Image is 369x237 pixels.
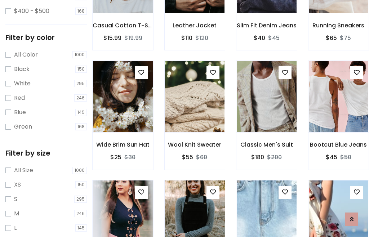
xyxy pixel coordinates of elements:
h6: $55 [182,154,193,161]
span: 145 [75,109,87,116]
h5: Filter by size [5,149,87,157]
span: 168 [75,123,87,130]
h6: Running Sneakers [308,22,369,29]
h6: $25 [110,154,121,161]
span: 150 [75,181,87,188]
span: 295 [74,80,87,87]
label: Green [14,122,32,131]
label: $400 - $500 [14,7,49,15]
h6: Classic Men's Suit [236,141,297,148]
h6: Slim Fit Denim Jeans [236,22,297,29]
h6: Leather Jacket [165,22,225,29]
label: Blue [14,108,26,117]
h6: Wool Knit Sweater [165,141,225,148]
span: 168 [75,8,87,15]
h6: $110 [181,35,192,41]
span: 246 [74,210,87,217]
h5: Filter by color [5,33,87,42]
span: 246 [74,94,87,102]
h6: $180 [251,154,264,161]
span: 150 [75,66,87,73]
h6: Wide Brim Sun Hat [93,141,153,148]
label: Red [14,94,25,102]
span: 1000 [72,167,87,174]
del: $30 [124,153,135,161]
label: Black [14,65,30,73]
label: White [14,79,31,88]
label: All Size [14,166,33,175]
label: S [14,195,17,204]
label: M [14,209,19,218]
h6: $15.99 [103,35,121,41]
del: $120 [195,34,208,42]
del: $19.99 [124,34,142,42]
del: $75 [340,34,351,42]
del: $200 [267,153,282,161]
span: 145 [75,224,87,232]
span: 295 [74,196,87,203]
h6: Bootcut Blue Jeans [308,141,369,148]
label: All Color [14,50,38,59]
del: $50 [340,153,351,161]
h6: $65 [326,35,337,41]
h6: Casual Cotton T-Shirt [93,22,153,29]
h6: $45 [326,154,337,161]
span: 1000 [72,51,87,58]
del: $60 [196,153,207,161]
h6: $40 [254,35,265,41]
label: L [14,224,17,232]
del: $45 [268,34,280,42]
label: XS [14,180,21,189]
